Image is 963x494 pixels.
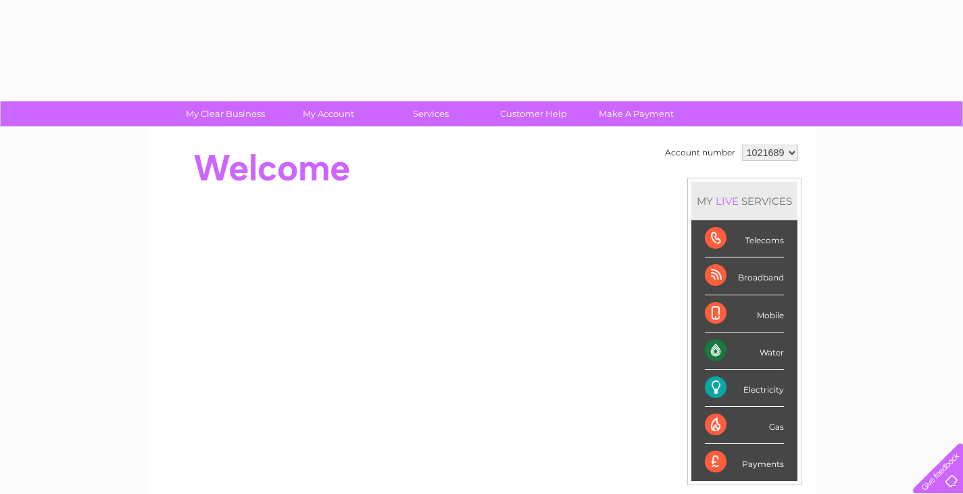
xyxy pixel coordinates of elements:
[375,101,487,126] a: Services
[705,407,784,444] div: Gas
[705,295,784,332] div: Mobile
[581,101,692,126] a: Make A Payment
[705,220,784,257] div: Telecoms
[691,182,797,220] div: MY SERVICES
[705,370,784,407] div: Electricity
[705,444,784,480] div: Payments
[713,195,741,207] div: LIVE
[478,101,589,126] a: Customer Help
[705,257,784,295] div: Broadband
[662,141,739,164] td: Account number
[705,332,784,370] div: Water
[272,101,384,126] a: My Account
[170,101,281,126] a: My Clear Business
